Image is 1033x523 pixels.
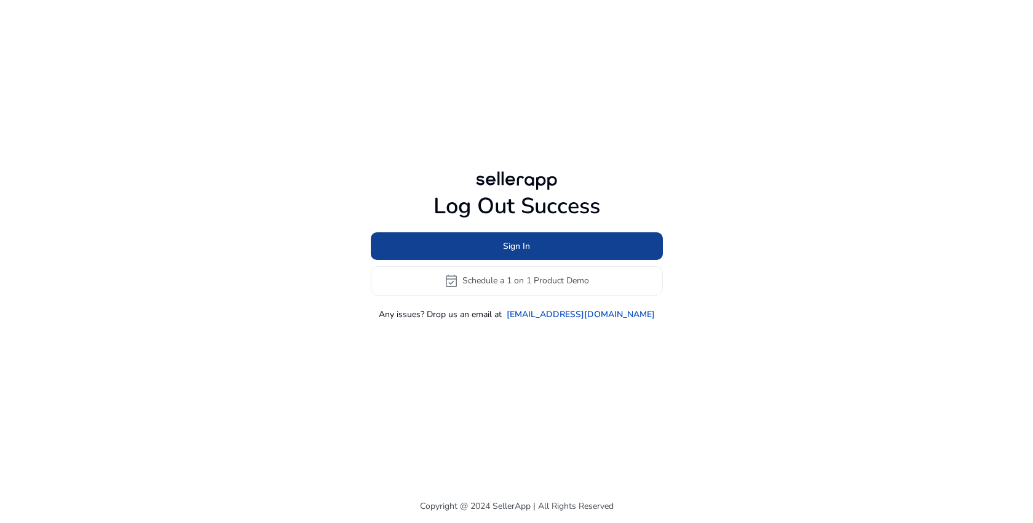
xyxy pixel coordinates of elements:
a: [EMAIL_ADDRESS][DOMAIN_NAME] [507,308,655,321]
button: Sign In [371,232,663,260]
button: event_availableSchedule a 1 on 1 Product Demo [371,266,663,296]
span: Sign In [503,240,530,253]
h1: Log Out Success [371,193,663,219]
p: Any issues? Drop us an email at [379,308,502,321]
span: event_available [444,273,459,288]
